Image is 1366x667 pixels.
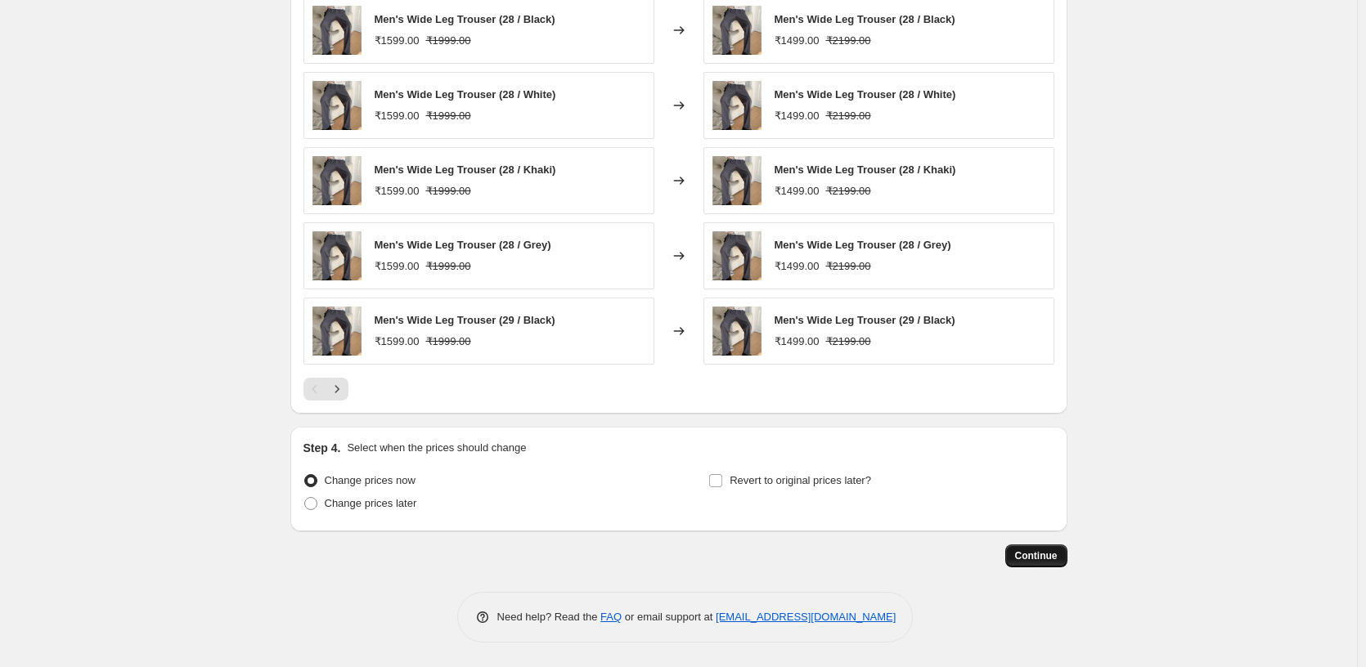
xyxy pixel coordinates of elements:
span: Men's Wide Leg Trouser (28 / Grey) [775,239,951,251]
span: Change prices now [325,474,416,486]
strike: ₹1999.00 [426,258,471,275]
img: Comp1_00005_ac5d98a6-793e-4791-bf93-4f701799f7df_80x.jpg [312,6,362,55]
img: Comp1_00005_ac5d98a6-793e-4791-bf93-4f701799f7df_80x.jpg [712,231,762,280]
strike: ₹2199.00 [826,33,871,49]
div: ₹1499.00 [775,108,820,124]
img: Comp1_00005_ac5d98a6-793e-4791-bf93-4f701799f7df_80x.jpg [312,81,362,130]
span: Continue [1015,549,1058,562]
div: ₹1599.00 [375,33,420,49]
span: Men's Wide Leg Trouser (28 / White) [775,88,956,101]
img: Comp1_00005_ac5d98a6-793e-4791-bf93-4f701799f7df_80x.jpg [712,6,762,55]
strike: ₹2199.00 [826,333,871,350]
img: Comp1_00005_ac5d98a6-793e-4791-bf93-4f701799f7df_80x.jpg [712,307,762,356]
img: Comp1_00005_ac5d98a6-793e-4791-bf93-4f701799f7df_80x.jpg [312,231,362,280]
a: FAQ [600,611,622,623]
strike: ₹1999.00 [426,33,471,49]
a: [EMAIL_ADDRESS][DOMAIN_NAME] [716,611,896,623]
p: Select when the prices should change [347,440,526,456]
span: Men's Wide Leg Trouser (28 / Black) [775,13,955,25]
button: Continue [1005,544,1067,567]
span: Need help? Read the [497,611,601,623]
strike: ₹1999.00 [426,108,471,124]
div: ₹1499.00 [775,183,820,199]
span: Men's Wide Leg Trouser (28 / Khaki) [375,163,556,176]
div: ₹1599.00 [375,183,420,199]
img: Comp1_00005_ac5d98a6-793e-4791-bf93-4f701799f7df_80x.jpg [312,307,362,356]
span: Change prices later [325,497,417,509]
span: Men's Wide Leg Trouser (29 / Black) [375,314,555,326]
span: Men's Wide Leg Trouser (28 / White) [375,88,556,101]
div: ₹1599.00 [375,258,420,275]
strike: ₹2199.00 [826,108,871,124]
span: Revert to original prices later? [730,474,871,486]
span: Men's Wide Leg Trouser (28 / Khaki) [775,163,956,176]
span: Men's Wide Leg Trouser (28 / Grey) [375,239,551,251]
h2: Step 4. [303,440,341,456]
div: ₹1499.00 [775,33,820,49]
img: Comp1_00005_ac5d98a6-793e-4791-bf93-4f701799f7df_80x.jpg [712,156,762,205]
img: Comp1_00005_ac5d98a6-793e-4791-bf93-4f701799f7df_80x.jpg [312,156,362,205]
strike: ₹2199.00 [826,183,871,199]
div: ₹1499.00 [775,333,820,350]
img: Comp1_00005_ac5d98a6-793e-4791-bf93-4f701799f7df_80x.jpg [712,81,762,130]
button: Next [326,378,348,401]
div: ₹1599.00 [375,108,420,124]
strike: ₹1999.00 [426,183,471,199]
span: or email support at [622,611,716,623]
nav: Pagination [303,378,348,401]
span: Men's Wide Leg Trouser (28 / Black) [375,13,555,25]
div: ₹1599.00 [375,333,420,350]
strike: ₹1999.00 [426,333,471,350]
div: ₹1499.00 [775,258,820,275]
strike: ₹2199.00 [826,258,871,275]
span: Men's Wide Leg Trouser (29 / Black) [775,314,955,326]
